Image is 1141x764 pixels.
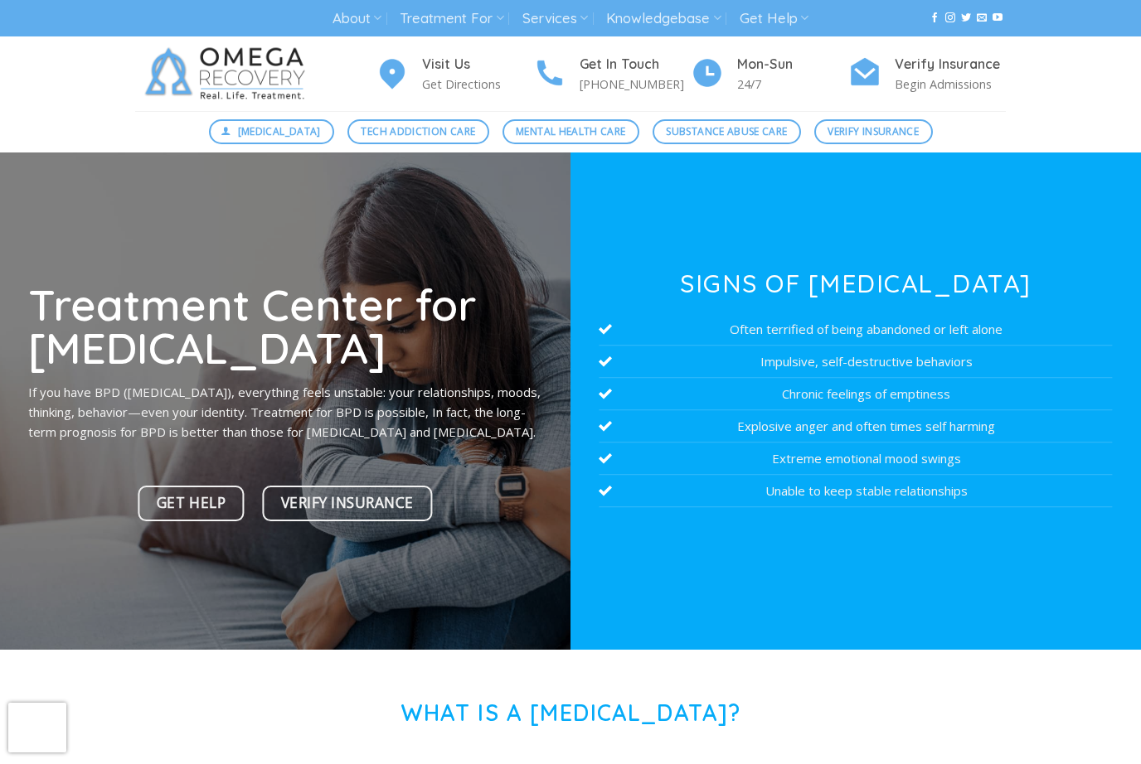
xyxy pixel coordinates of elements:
[533,54,691,94] a: Get In Touch [PHONE_NUMBER]
[599,442,1112,475] li: Extreme emotional mood swings
[599,475,1112,507] li: Unable to keep stable relationships
[653,119,801,144] a: Substance Abuse Care
[376,54,533,94] a: Visit Us Get Directions
[580,54,691,75] h4: Get In Touch
[666,123,787,139] span: Substance Abuse Care
[28,382,541,442] p: If you have BPD ([MEDICAL_DATA]), everything feels unstable: your relationships, moods, thinking,...
[209,119,335,144] a: [MEDICAL_DATA]
[737,75,848,94] p: 24/7
[814,119,933,144] a: Verify Insurance
[977,12,987,24] a: Send us an email
[347,119,489,144] a: Tech Addiction Care
[157,491,226,515] span: Get Help
[828,123,919,139] span: Verify Insurance
[138,486,245,521] a: Get Help
[930,12,940,24] a: Follow on Facebook
[599,271,1112,296] h3: Signs of [MEDICAL_DATA]
[135,36,322,111] img: Omega Recovery
[361,123,475,139] span: Tech Addiction Care
[961,12,971,24] a: Follow on Twitter
[606,3,721,34] a: Knowledgebase
[599,378,1112,410] li: Chronic feelings of emptiness
[740,3,808,34] a: Get Help
[848,54,1006,94] a: Verify Insurance Begin Admissions
[599,313,1112,346] li: Often terrified of being abandoned or left alone
[135,699,1006,727] h1: What is a [MEDICAL_DATA]?
[503,119,639,144] a: Mental Health Care
[945,12,955,24] a: Follow on Instagram
[993,12,1003,24] a: Follow on YouTube
[737,54,848,75] h4: Mon-Sun
[580,75,691,94] p: [PHONE_NUMBER]
[422,54,533,75] h4: Visit Us
[895,75,1006,94] p: Begin Admissions
[422,75,533,94] p: Get Directions
[516,123,625,139] span: Mental Health Care
[400,3,503,34] a: Treatment For
[238,123,321,139] span: [MEDICAL_DATA]
[599,346,1112,378] li: Impulsive, self-destructive behaviors
[599,410,1112,442] li: Explosive anger and often times self harming
[895,54,1006,75] h4: Verify Insurance
[281,491,414,515] span: Verify Insurance
[262,486,433,521] a: Verify Insurance
[522,3,588,34] a: Services
[333,3,381,34] a: About
[28,283,541,370] h1: Treatment Center for [MEDICAL_DATA]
